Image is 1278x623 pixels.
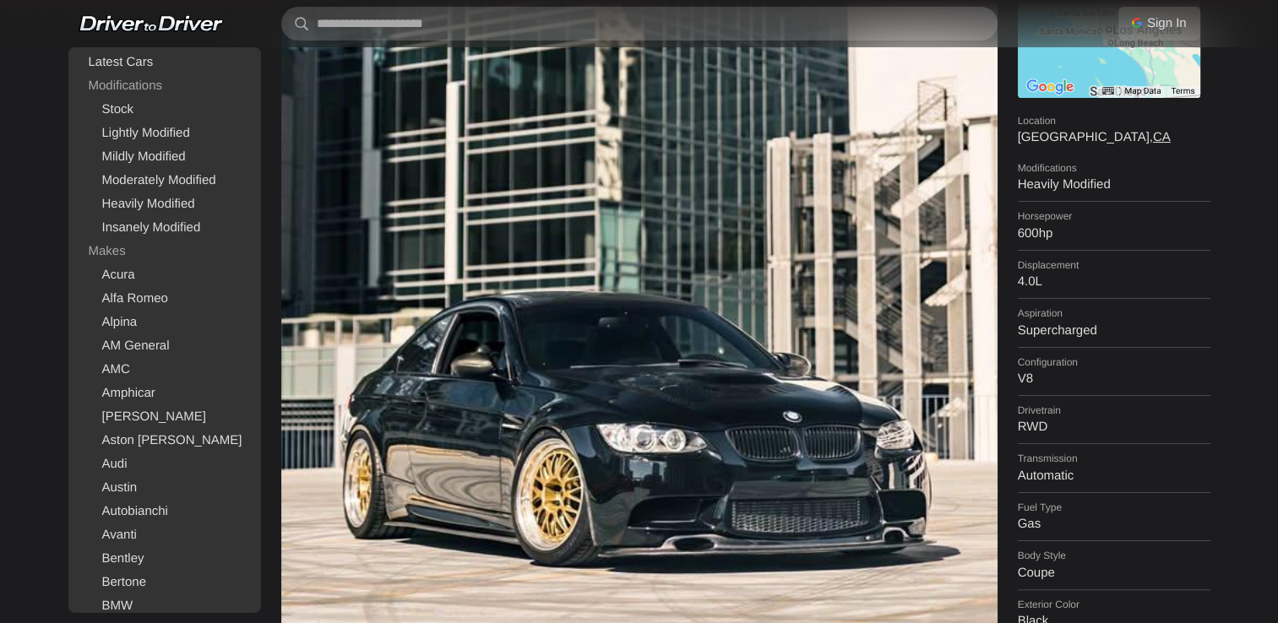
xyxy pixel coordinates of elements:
[72,145,258,169] a: Mildly Modified
[72,311,258,334] a: Alpina
[1018,274,1210,290] dd: 4.0L
[72,500,258,523] a: Autobianchi
[72,169,258,192] a: Moderately Modified
[72,98,258,122] a: Stock
[1018,517,1210,532] dd: Gas
[72,263,258,287] a: Acura
[1018,371,1210,387] dd: V8
[1018,177,1210,192] dd: Heavily Modified
[1018,550,1210,561] dt: Body Style
[72,476,258,500] a: Austin
[1018,259,1210,271] dt: Displacement
[1022,76,1078,98] a: Open this area in Google Maps (opens a new window)
[1018,356,1210,368] dt: Configuration
[1018,323,1210,339] dd: Supercharged
[72,594,258,618] a: BMW
[1018,404,1210,416] dt: Drivetrain
[1018,599,1210,610] dt: Exterior Color
[72,74,258,98] div: Modifications
[72,334,258,358] a: AM General
[1018,469,1210,484] dd: Automatic
[1018,420,1210,435] dd: RWD
[1018,307,1210,319] dt: Aspiration
[72,547,258,571] a: Bentley
[72,358,258,382] a: AMC
[1153,130,1171,144] a: CA
[72,122,258,145] a: Lightly Modified
[72,571,258,594] a: Bertone
[1018,115,1210,127] dt: Location
[1018,501,1210,513] dt: Fuel Type
[1018,566,1210,581] dd: Coupe
[1171,87,1194,96] a: Terms (opens in new tab)
[1022,76,1078,98] img: Google
[1018,162,1210,174] dt: Modifications
[72,523,258,547] a: Avanti
[72,382,258,405] a: Amphicar
[72,192,258,216] a: Heavily Modified
[1018,452,1210,464] dt: Transmission
[72,287,258,311] a: Alfa Romeo
[1118,7,1200,41] a: Sign In
[1018,210,1210,222] dt: Horsepower
[1124,86,1161,98] button: Map Data
[72,429,258,452] a: Aston [PERSON_NAME]
[72,452,258,476] a: Audi
[72,405,258,429] a: [PERSON_NAME]
[72,216,258,240] a: Insanely Modified
[72,51,258,74] a: Latest Cars
[72,240,258,263] div: Makes
[1018,130,1210,145] dd: [GEOGRAPHIC_DATA],
[1018,226,1210,241] dd: 600hp
[1102,86,1114,98] button: Keyboard shortcuts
